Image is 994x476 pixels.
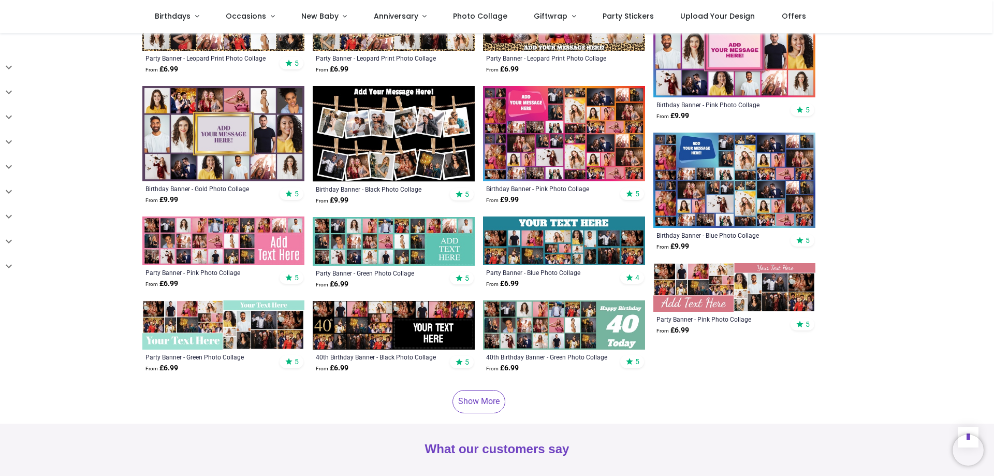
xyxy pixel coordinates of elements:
span: From [486,67,499,73]
span: From [316,282,328,287]
span: From [486,197,499,203]
a: Birthday Banner - Blue Photo Collage [656,231,781,239]
span: 5 [635,357,639,366]
span: Anniversary [374,11,418,21]
strong: £ 6.99 [316,279,348,290]
h2: What our customers say [142,440,852,458]
strong: £ 9.99 [145,195,178,205]
strong: £ 9.99 [656,241,689,252]
span: Offers [782,11,806,21]
img: Personalised Birthday Backdrop Banner - Pink Photo Collage - Add Text & 48 Photo Upload [483,86,645,181]
a: Birthday Banner - Pink Photo Collage [656,100,781,109]
span: 4 [635,273,639,282]
img: Personalised 40th Birthday Banner - Green Photo Collage - Custom Text & 21 Photo Upload [483,300,645,349]
strong: £ 6.99 [486,279,519,289]
img: Personalised 40th Birthday Banner - Black Photo Collage - Custom Text & 17 Photo Upload [313,301,475,350]
strong: £ 6.99 [145,279,178,289]
strong: £ 9.99 [656,111,689,121]
span: 5 [295,59,299,68]
a: Party Banner - Pink Photo Collage [656,315,781,323]
span: 5 [295,189,299,198]
span: From [486,281,499,287]
a: Birthday Banner - Gold Photo Collage [145,184,270,193]
span: 5 [465,190,469,199]
a: Party Banner - Leopard Print Photo Collage [145,54,270,62]
span: From [145,281,158,287]
span: New Baby [301,11,339,21]
strong: £ 6.99 [316,64,348,75]
span: 5 [806,320,810,329]
span: From [145,67,158,73]
strong: £ 6.99 [486,363,519,373]
a: Party Banner - Green Photo Collage [145,353,270,361]
a: Party Banner - Green Photo Collage [316,269,441,277]
iframe: Brevo live chat [953,435,984,466]
span: From [486,366,499,371]
a: Birthday Banner - Pink Photo Collage [486,184,611,193]
img: Personalised Party Banner - Pink Photo Collage - Custom Text & 24 Photo Upload [142,217,304,265]
span: From [145,366,158,371]
img: Personalised Birthday Backdrop Banner - Black Photo Collage - 12 Photo Upload [313,86,475,182]
a: Birthday Banner - Black Photo Collage [316,185,441,193]
span: 5 [295,273,299,282]
img: Personalised Birthday Backdrop Banner - Blue Photo Collage - Add Text & 48 Photo Upload [653,133,815,228]
span: Occasions [226,11,266,21]
strong: £ 6.99 [145,363,178,373]
a: Show More [452,390,505,413]
span: Birthdays [155,11,191,21]
strong: £ 6.99 [656,325,689,336]
span: Giftwrap [534,11,567,21]
img: Personalised Party Banner - Green Photo Collage - Custom Text & 24 Photo Upload [313,217,475,266]
img: Personalised Party Banner - Blue Photo Collage - Custom Text & 19 Photo Upload [483,217,645,265]
span: Photo Collage [453,11,507,21]
span: From [656,328,669,334]
span: 5 [806,105,810,114]
a: Party Banner - Blue Photo Collage [486,268,611,277]
span: 5 [635,189,639,198]
strong: £ 6.99 [145,64,178,75]
span: From [145,197,158,203]
span: 5 [806,236,810,245]
a: Party Banner - Leopard Print Photo Collage [486,54,611,62]
img: Personalised Birthday Backdrop Banner - Pink Photo Collage - 16 Photo Upload [653,2,815,97]
a: Party Banner - Leopard Print Photo Collage [316,54,441,62]
img: Personalised Party Banner - Green Photo Collage - Custom Text & 19 Photo Upload [142,300,304,349]
span: 5 [465,357,469,367]
span: From [316,67,328,73]
a: 40th Birthday Banner - Green Photo Collage [486,353,611,361]
a: 40th Birthday Banner - Black Photo Collage [316,353,441,361]
span: Party Stickers [603,11,654,21]
strong: £ 9.99 [486,195,519,205]
span: Upload Your Design [680,11,755,21]
span: 5 [465,273,469,283]
span: From [316,366,328,371]
strong: £ 6.99 [316,363,348,373]
span: From [316,198,328,204]
span: 5 [295,357,299,366]
strong: £ 6.99 [486,64,519,75]
span: From [656,244,669,250]
img: Personalised Party Banner - Pink Photo Collage - Custom Text & 19 Photo Upload [653,263,815,312]
strong: £ 9.99 [316,195,348,206]
a: Party Banner - Pink Photo Collage [145,268,270,277]
img: Personalised Birthday Backdrop Banner - Gold Photo Collage - 16 Photo Upload [142,86,304,181]
span: From [656,113,669,119]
